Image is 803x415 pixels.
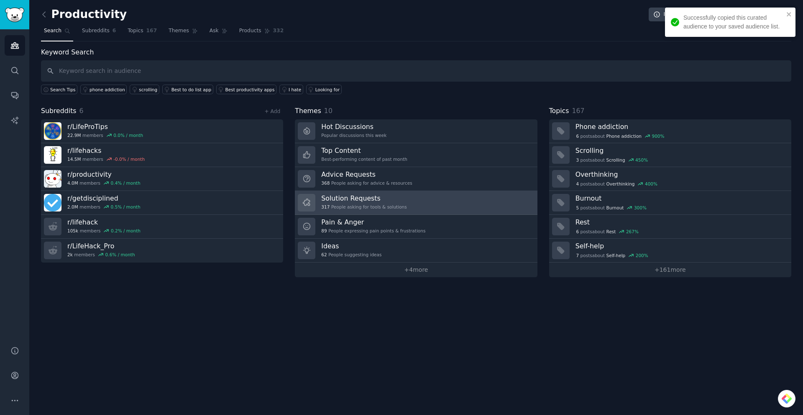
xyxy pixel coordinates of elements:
h3: r/ getdisciplined [67,194,141,203]
a: Best to do list app [162,85,213,94]
h3: r/ LifeHack_Pro [67,242,135,250]
span: 2.0M [67,204,78,210]
img: LifeProTips [44,122,61,140]
span: Subreddits [41,106,77,116]
h2: Productivity [41,8,127,21]
a: r/getdisciplined2.0Mmembers0.5% / month [41,191,283,215]
div: Successfully copied this curated audience to your saved audience list. [683,13,784,31]
div: Best-performing content of past month [321,156,407,162]
div: Popular discussions this week [321,132,386,138]
label: Keyword Search [41,48,94,56]
span: Ask [210,27,219,35]
h3: Rest [575,218,785,227]
a: Themes [166,24,201,41]
span: Rest [606,229,616,235]
img: lifehacks [44,146,61,164]
span: 89 [321,228,327,234]
div: 0.5 % / month [111,204,141,210]
h3: Hot Discussions [321,122,386,131]
input: Keyword search in audience [41,60,791,82]
a: Phone addiction6postsaboutPhone addiction900% [549,119,791,143]
div: I hate [289,87,301,93]
a: Scrolling3postsaboutScrolling450% [549,143,791,167]
a: Topics167 [125,24,160,41]
img: getdisciplined [44,194,61,211]
div: People asking for tools & solutions [321,204,407,210]
div: post s about [575,156,649,164]
a: Search [41,24,73,41]
a: Pain & Anger89People expressing pain points & frustrations [295,215,537,239]
a: phone addiction [80,85,127,94]
div: members [67,180,141,186]
span: 10 [324,107,332,115]
h3: Top Content [321,146,407,155]
div: post s about [575,132,665,140]
div: members [67,228,141,234]
h3: Solution Requests [321,194,407,203]
div: members [67,132,143,138]
img: productivity [44,170,61,188]
div: 200 % [636,253,648,258]
div: members [67,156,145,162]
div: 450 % [635,157,648,163]
h3: Burnout [575,194,785,203]
h3: Self-help [575,242,785,250]
span: 7 [576,253,579,258]
div: -0.0 % / month [113,156,145,162]
span: Topics [128,27,143,35]
a: Ideas62People suggesting ideas [295,239,537,263]
a: Top ContentBest-performing content of past month [295,143,537,167]
span: 5 [576,205,579,211]
a: Advice Requests368People asking for advice & resources [295,167,537,191]
span: 3 [576,157,579,163]
a: r/LifeProTips22.9Mmembers0.0% / month [41,119,283,143]
span: 6 [79,107,84,115]
a: r/productivity4.0Mmembers0.4% / month [41,167,283,191]
a: Info [649,8,680,22]
span: Products [239,27,261,35]
span: 6 [576,133,579,139]
span: Subreddits [82,27,110,35]
span: 4 [576,181,579,187]
h3: Scrolling [575,146,785,155]
div: Best to do list app [171,87,211,93]
span: Burnout [606,205,624,211]
span: Overthinking [606,181,635,187]
a: Hot DiscussionsPopular discussions this week [295,119,537,143]
span: Themes [169,27,189,35]
a: Overthinking4postsaboutOverthinking400% [549,167,791,191]
h3: r/ LifeProTips [67,122,143,131]
h3: r/ productivity [67,170,141,179]
h3: r/ lifehack [67,218,141,227]
h3: Pain & Anger [321,218,425,227]
a: + Add [264,108,280,114]
div: Looking for [315,87,340,93]
a: scrolling [130,85,159,94]
div: 0.0 % / month [113,132,143,138]
img: GummySearch logo [5,8,24,22]
a: Rest6postsaboutRest267% [549,215,791,239]
div: 0.6 % / month [105,252,135,258]
div: 900 % [652,133,665,139]
button: close [786,11,792,18]
span: Self-help [606,253,626,258]
a: +161more [549,263,791,277]
h3: Ideas [321,242,381,250]
span: Search [44,27,61,35]
div: 0.2 % / month [111,228,141,234]
a: Self-help7postsaboutSelf-help200% [549,239,791,263]
a: Solution Requests317People asking for tools & solutions [295,191,537,215]
div: post s about [575,228,639,235]
span: 22.9M [67,132,81,138]
div: People asking for advice & resources [321,180,412,186]
a: Ask [207,24,230,41]
div: 0.4 % / month [111,180,141,186]
span: Phone addiction [606,133,642,139]
h3: r/ lifehacks [67,146,145,155]
span: 6 [113,27,116,35]
div: post s about [575,252,649,259]
a: r/LifeHack_Pro2kmembers0.6% / month [41,239,283,263]
div: post s about [575,204,647,211]
div: Best productivity apps [225,87,275,93]
div: 400 % [645,181,657,187]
